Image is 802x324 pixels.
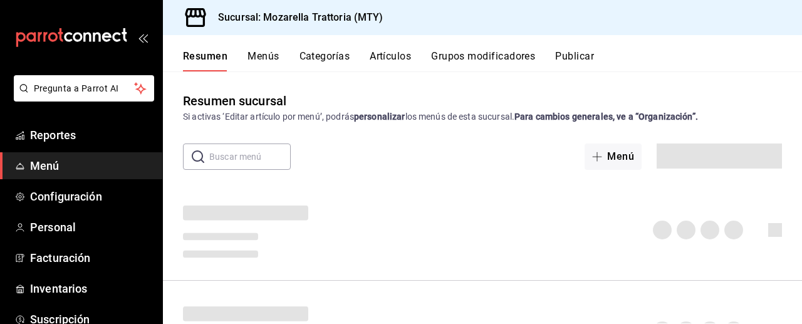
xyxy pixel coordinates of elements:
[183,110,782,123] div: Si activas ‘Editar artículo por menú’, podrás los menús de esta sucursal.
[30,280,152,297] span: Inventarios
[14,75,154,102] button: Pregunta a Parrot AI
[585,144,642,170] button: Menú
[30,188,152,205] span: Configuración
[30,127,152,144] span: Reportes
[138,33,148,43] button: open_drawer_menu
[209,144,291,169] input: Buscar menú
[9,91,154,104] a: Pregunta a Parrot AI
[370,50,411,71] button: Artículos
[30,157,152,174] span: Menú
[34,82,135,95] span: Pregunta a Parrot AI
[183,91,286,110] div: Resumen sucursal
[431,50,535,71] button: Grupos modificadores
[30,249,152,266] span: Facturación
[299,50,350,71] button: Categorías
[183,50,227,71] button: Resumen
[247,50,279,71] button: Menús
[555,50,594,71] button: Publicar
[183,50,802,71] div: navigation tabs
[354,112,405,122] strong: personalizar
[514,112,698,122] strong: Para cambios generales, ve a “Organización”.
[208,10,383,25] h3: Sucursal: Mozarella Trattoria (MTY)
[30,219,152,236] span: Personal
